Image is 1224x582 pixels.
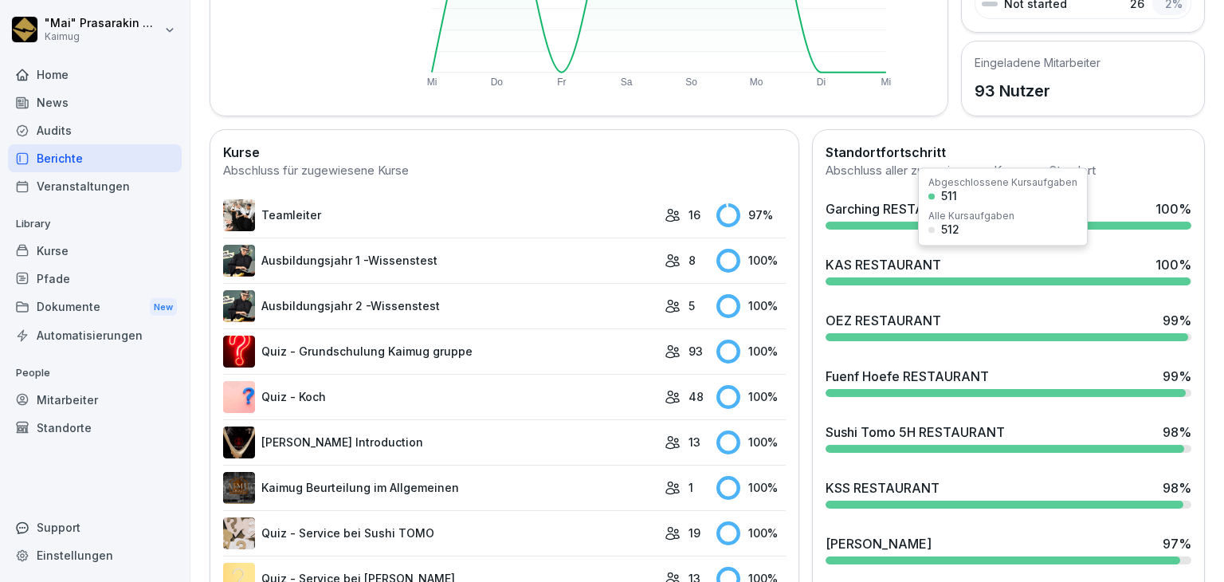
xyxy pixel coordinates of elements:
h2: Standortfortschritt [826,143,1191,162]
a: Quiz - Koch [223,381,657,413]
p: 48 [688,388,704,405]
p: 93 Nutzer [975,79,1100,103]
text: Sa [621,77,633,88]
a: Standorte [8,414,182,442]
div: 100 % [716,385,785,409]
h5: Eingeladene Mitarbeiter [975,54,1100,71]
div: 100 % [716,294,785,318]
a: KAS RESTAURANT100% [819,249,1198,292]
div: Garching RESTAURANT [826,199,969,218]
div: 100 % [1155,255,1191,274]
text: Mo [750,77,763,88]
a: DokumenteNew [8,293,182,322]
text: Mi [881,77,892,88]
div: Alle Kursaufgaben [928,211,1014,221]
a: Garching RESTAURANT100% [819,193,1198,236]
div: 100 % [716,431,785,454]
a: Veranstaltungen [8,172,182,200]
img: pak566alvbcplycpy5gzgq7j.png [223,517,255,549]
p: Library [8,211,182,237]
a: Home [8,61,182,88]
div: Abschluss für zugewiesene Kurse [223,162,786,180]
a: Fuenf Hoefe RESTAURANT99% [819,360,1198,403]
div: KAS RESTAURANT [826,255,941,274]
img: ima4gw5kbha2jc8jl1pti4b9.png [223,336,255,368]
div: 100 % [716,340,785,364]
div: OEZ RESTAURANT [826,311,941,330]
a: Mitarbeiter [8,386,182,414]
p: 19 [688,525,700,541]
div: 99 % [1163,367,1191,386]
p: 16 [688,206,700,223]
img: pytyph5pk76tu4q1kwztnixg.png [223,199,255,231]
a: Sushi Tomo 5H RESTAURANT98% [819,416,1198,459]
a: Einstellungen [8,541,182,569]
p: 93 [688,343,703,360]
div: 100 % [716,476,785,500]
div: 97 % [1163,534,1191,553]
a: Ausbildungsjahr 1 -Wissenstest [223,245,657,277]
a: Audits [8,116,182,144]
a: Kurse [8,237,182,265]
a: KSS RESTAURANT98% [819,472,1198,515]
a: OEZ RESTAURANT99% [819,305,1198,348]
div: 512 [941,224,959,235]
img: t7brl8l3g3sjoed8o8dm9hn8.png [223,381,255,413]
a: Ausbildungsjahr 2 -Wissenstest [223,290,657,322]
h2: Kurse [223,143,786,162]
div: Support [8,513,182,541]
div: Fuenf Hoefe RESTAURANT [826,367,989,386]
img: vu7fopty42ny43mjush7cma0.png [223,472,255,504]
a: Pfade [8,265,182,293]
div: 97 % [716,203,785,227]
p: 13 [688,434,700,450]
a: Quiz - Service bei Sushi TOMO [223,517,657,549]
a: Berichte [8,144,182,172]
div: 100 % [716,521,785,545]
text: Do [491,77,504,88]
div: KSS RESTAURANT [826,478,940,497]
div: 99 % [1163,311,1191,330]
p: "Mai" Prasarakin Natechnanok [45,17,161,30]
text: Fr [557,77,566,88]
a: News [8,88,182,116]
a: Teamleiter [223,199,657,231]
a: Kaimug Beurteilung im Allgemeinen [223,472,657,504]
text: So [686,77,698,88]
text: Mi [427,77,437,88]
img: m7c771e1b5zzexp1p9raqxk8.png [223,245,255,277]
p: People [8,360,182,386]
img: ejcw8pgrsnj3kwnpxq2wy9us.png [223,427,255,458]
p: Kaimug [45,31,161,42]
a: Quiz - Grundschulung Kaimug gruppe [223,336,657,368]
div: 511 [941,191,957,202]
div: Dokumente [8,293,182,322]
div: Abschluss aller zugewiesenen Kurse pro Standort [826,162,1191,180]
img: kdhala7dy4uwpjq3l09r8r31.png [223,290,255,322]
a: [PERSON_NAME] Introduction [223,427,657,458]
div: 98 % [1163,478,1191,497]
div: Abgeschlossene Kursaufgaben [928,178,1077,187]
div: Sushi Tomo 5H RESTAURANT [826,423,1005,442]
div: 100 % [716,249,785,273]
p: 5 [688,297,695,314]
div: 98 % [1163,423,1191,442]
div: 100 % [1155,199,1191,218]
a: Automatisierungen [8,321,182,349]
text: Di [817,77,826,88]
p: 8 [688,252,696,269]
a: [PERSON_NAME]97% [819,528,1198,571]
div: [PERSON_NAME] [826,534,932,553]
p: 1 [688,479,693,496]
div: New [150,298,177,317]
